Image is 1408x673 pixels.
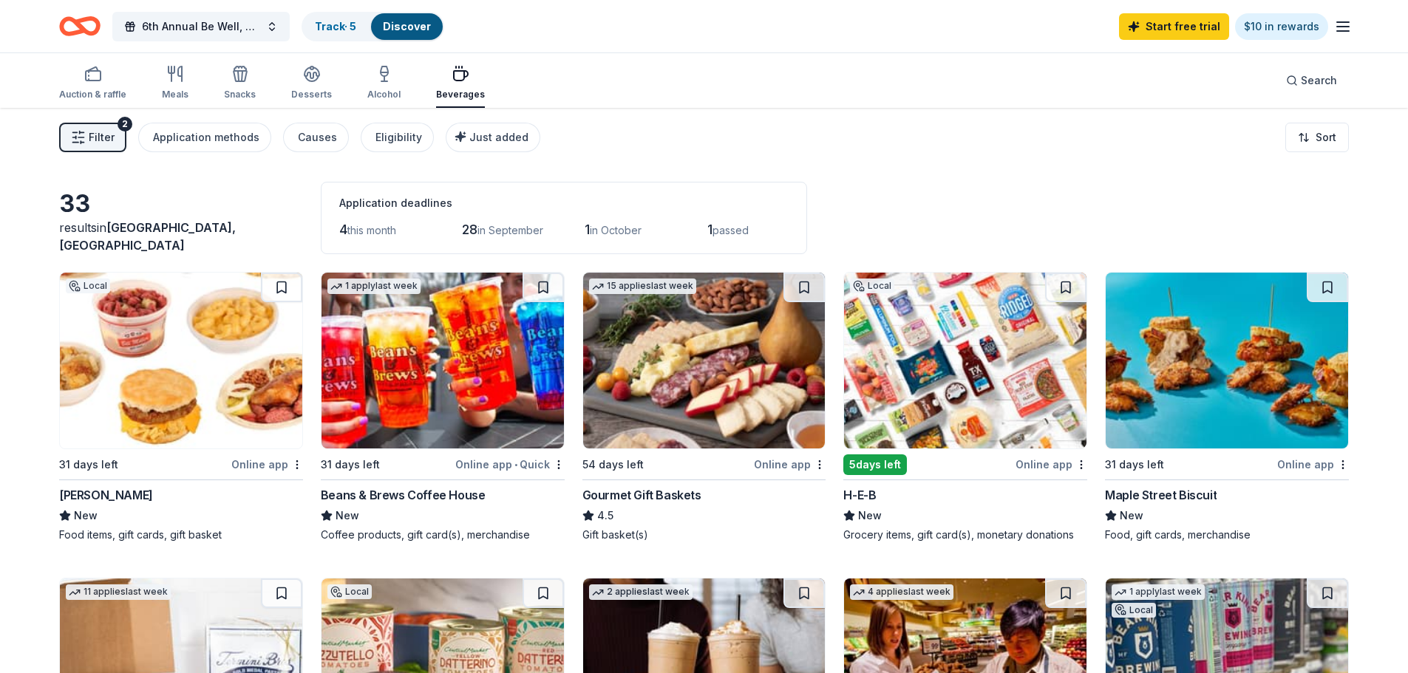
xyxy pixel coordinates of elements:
[231,455,303,474] div: Online app
[321,272,565,542] a: Image for Beans & Brews Coffee House1 applylast week31 days leftOnline app•QuickBeans & Brews Cof...
[1316,129,1336,146] span: Sort
[582,527,826,542] div: Gift basket(s)
[590,224,642,236] span: in October
[469,131,528,143] span: Just added
[858,507,882,525] span: New
[59,220,236,253] span: [GEOGRAPHIC_DATA], [GEOGRAPHIC_DATA]
[1016,455,1087,474] div: Online app
[162,59,188,108] button: Meals
[1119,13,1229,40] a: Start free trial
[589,584,693,600] div: 2 applies last week
[59,123,126,152] button: Filter2
[291,89,332,100] div: Desserts
[477,224,543,236] span: in September
[843,272,1087,542] a: Image for H-E-BLocal5days leftOnline appH-E-BNewGrocery items, gift card(s), monetary donations
[59,219,303,254] div: results
[59,59,126,108] button: Auction & raffle
[843,454,907,475] div: 5 days left
[1301,72,1337,89] span: Search
[1105,486,1217,504] div: Maple Street Biscuit
[339,222,347,237] span: 4
[375,129,422,146] div: Eligibility
[589,279,696,294] div: 15 applies last week
[1235,13,1328,40] a: $10 in rewards
[367,59,401,108] button: Alcohol
[1112,584,1205,600] div: 1 apply last week
[1277,455,1349,474] div: Online app
[462,222,477,237] span: 28
[754,455,826,474] div: Online app
[597,507,613,525] span: 4.5
[302,12,444,41] button: Track· 5Discover
[59,9,101,44] a: Home
[321,456,380,474] div: 31 days left
[850,279,894,293] div: Local
[339,194,789,212] div: Application deadlines
[455,455,565,474] div: Online app Quick
[327,279,421,294] div: 1 apply last week
[436,59,485,108] button: Beverages
[224,59,256,108] button: Snacks
[436,89,485,100] div: Beverages
[582,272,826,542] a: Image for Gourmet Gift Baskets15 applieslast week54 days leftOnline appGourmet Gift Baskets4.5Gif...
[162,89,188,100] div: Meals
[59,89,126,100] div: Auction & raffle
[60,273,302,448] img: Image for Bill Miller
[291,59,332,108] button: Desserts
[118,117,132,131] div: 2
[59,527,303,542] div: Food items, gift cards, gift basket
[322,273,564,448] img: Image for Beans & Brews Coffee House
[112,12,290,41] button: 6th Annual Be Well, Stay Well
[59,272,303,542] a: Image for Bill MillerLocal31 days leftOnline app[PERSON_NAME]NewFood items, gift cards, gift basket
[315,20,356,33] a: Track· 5
[446,123,540,152] button: Just added
[850,584,953,600] div: 4 applies last week
[153,129,259,146] div: Application methods
[298,129,337,146] div: Causes
[844,273,1086,448] img: Image for H-E-B
[367,89,401,100] div: Alcohol
[321,486,486,504] div: Beans & Brews Coffee House
[361,123,434,152] button: Eligibility
[224,89,256,100] div: Snacks
[1105,272,1349,542] a: Image for Maple Street Biscuit31 days leftOnline appMaple Street BiscuitNewFood, gift cards, merc...
[1120,507,1143,525] span: New
[142,18,260,35] span: 6th Annual Be Well, Stay Well
[59,189,303,219] div: 33
[707,222,712,237] span: 1
[1274,66,1349,95] button: Search
[582,456,644,474] div: 54 days left
[843,486,876,504] div: H-E-B
[1105,456,1164,474] div: 31 days left
[712,224,749,236] span: passed
[283,123,349,152] button: Causes
[66,279,110,293] div: Local
[1285,123,1349,152] button: Sort
[583,273,826,448] img: Image for Gourmet Gift Baskets
[89,129,115,146] span: Filter
[321,527,565,542] div: Coffee products, gift card(s), merchandise
[74,507,98,525] span: New
[1106,273,1348,448] img: Image for Maple Street Biscuit
[1105,527,1349,542] div: Food, gift cards, merchandise
[582,486,701,504] div: Gourmet Gift Baskets
[138,123,271,152] button: Application methods
[336,507,359,525] span: New
[59,456,118,474] div: 31 days left
[347,224,396,236] span: this month
[383,20,431,33] a: Discover
[59,220,236,253] span: in
[514,459,517,471] span: •
[66,584,171,600] div: 11 applies last week
[1112,603,1156,618] div: Local
[843,527,1087,542] div: Grocery items, gift card(s), monetary donations
[585,222,590,237] span: 1
[327,584,372,599] div: Local
[59,486,153,504] div: [PERSON_NAME]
